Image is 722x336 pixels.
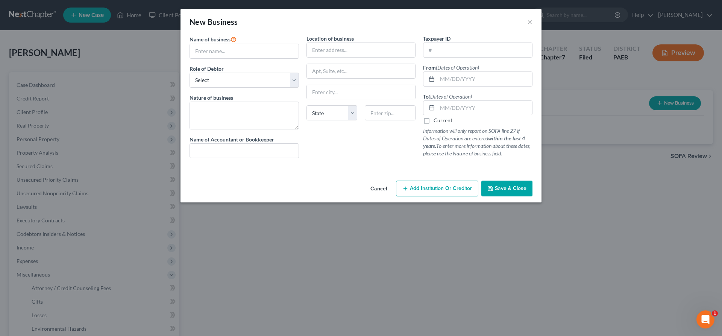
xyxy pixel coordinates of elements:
span: Business [208,17,238,26]
label: Taxpayer ID [423,35,450,43]
span: Add Institution Or Creditor [410,185,472,192]
input: Enter city... [307,85,416,99]
button: Save & Close [481,181,532,196]
label: Nature of business [190,94,233,102]
span: (Dates of Operation) [436,64,479,71]
input: Enter address... [307,43,416,57]
input: Enter zip... [365,105,416,120]
span: Name of business [190,36,231,43]
label: Location of business [306,35,354,43]
label: Name of Accountant or Bookkeeper [190,135,274,143]
span: Save & Close [495,185,526,192]
input: Apt, Suite, etc... [307,64,416,78]
iframe: Intercom live chat [696,310,714,328]
input: MM/DD/YYYY [437,101,532,115]
button: Cancel [364,181,393,196]
button: Add Institution Or Creditor [396,181,478,196]
span: (Dates of Operation) [429,93,472,100]
label: To [423,93,472,100]
span: Role of Debtor [190,65,224,72]
button: × [527,17,532,26]
label: From [423,64,479,71]
label: Current [434,117,452,124]
input: Enter name... [190,44,299,58]
input: MM/DD/YYYY [437,72,532,86]
p: Information will only report on SOFA line 27 if Dates of Operation are entered To enter more info... [423,127,532,157]
input: -- [190,144,299,158]
input: # [423,43,532,57]
span: 1 [712,310,718,316]
span: New [190,17,206,26]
